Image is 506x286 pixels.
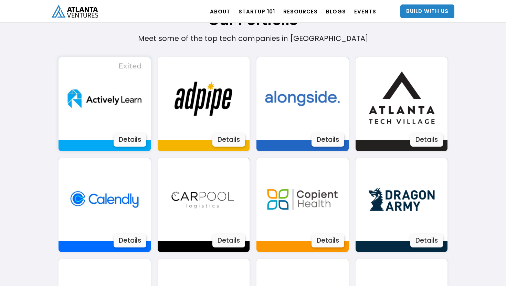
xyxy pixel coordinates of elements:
[400,4,454,18] a: Build With Us
[261,57,344,140] img: Image 3
[162,57,245,140] img: Image 3
[410,234,443,247] div: Details
[360,57,443,140] img: Image 3
[210,2,230,21] a: ABOUT
[354,2,376,21] a: EVENTS
[410,133,443,147] div: Details
[261,158,344,241] img: Image 3
[162,158,245,241] img: Image 3
[239,2,275,21] a: Startup 101
[312,234,344,247] div: Details
[212,133,245,147] div: Details
[114,133,146,147] div: Details
[360,158,443,241] img: Image 3
[63,57,146,140] img: Image 3
[283,2,318,21] a: RESOURCES
[212,234,245,247] div: Details
[114,234,146,247] div: Details
[326,2,346,21] a: BLOGS
[312,133,344,147] div: Details
[63,158,146,241] img: Image 3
